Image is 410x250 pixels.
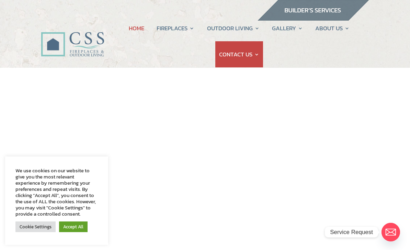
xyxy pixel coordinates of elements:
[41,15,104,60] img: CSS Fireplaces & Outdoor Living (Formerly Construction Solutions & Supply)- Jacksonville Ormond B...
[15,167,98,217] div: We use cookies on our website to give you the most relevant experience by remembering your prefer...
[257,14,369,23] a: builder services construction supply
[207,15,260,41] a: OUTDOOR LIVING
[15,221,56,232] a: Cookie Settings
[129,15,144,41] a: HOME
[59,221,88,232] a: Accept All
[272,15,303,41] a: GALLERY
[157,15,194,41] a: FIREPLACES
[219,41,259,67] a: CONTACT US
[381,223,400,241] a: Email
[315,15,350,41] a: ABOUT US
